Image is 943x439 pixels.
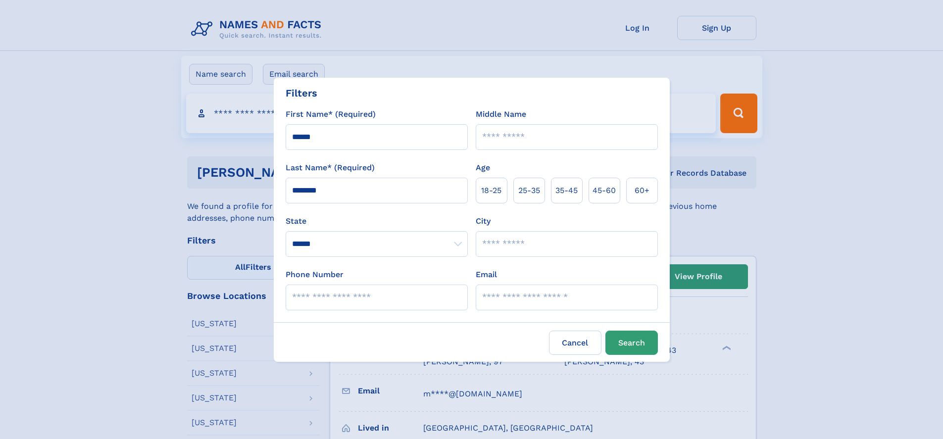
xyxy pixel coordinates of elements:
[286,269,344,281] label: Phone Number
[286,86,317,100] div: Filters
[555,185,578,196] span: 35‑45
[476,162,490,174] label: Age
[476,269,497,281] label: Email
[476,108,526,120] label: Middle Name
[476,215,491,227] label: City
[593,185,616,196] span: 45‑60
[518,185,540,196] span: 25‑35
[286,162,375,174] label: Last Name* (Required)
[286,108,376,120] label: First Name* (Required)
[286,215,468,227] label: State
[635,185,649,196] span: 60+
[605,331,658,355] button: Search
[549,331,601,355] label: Cancel
[481,185,501,196] span: 18‑25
